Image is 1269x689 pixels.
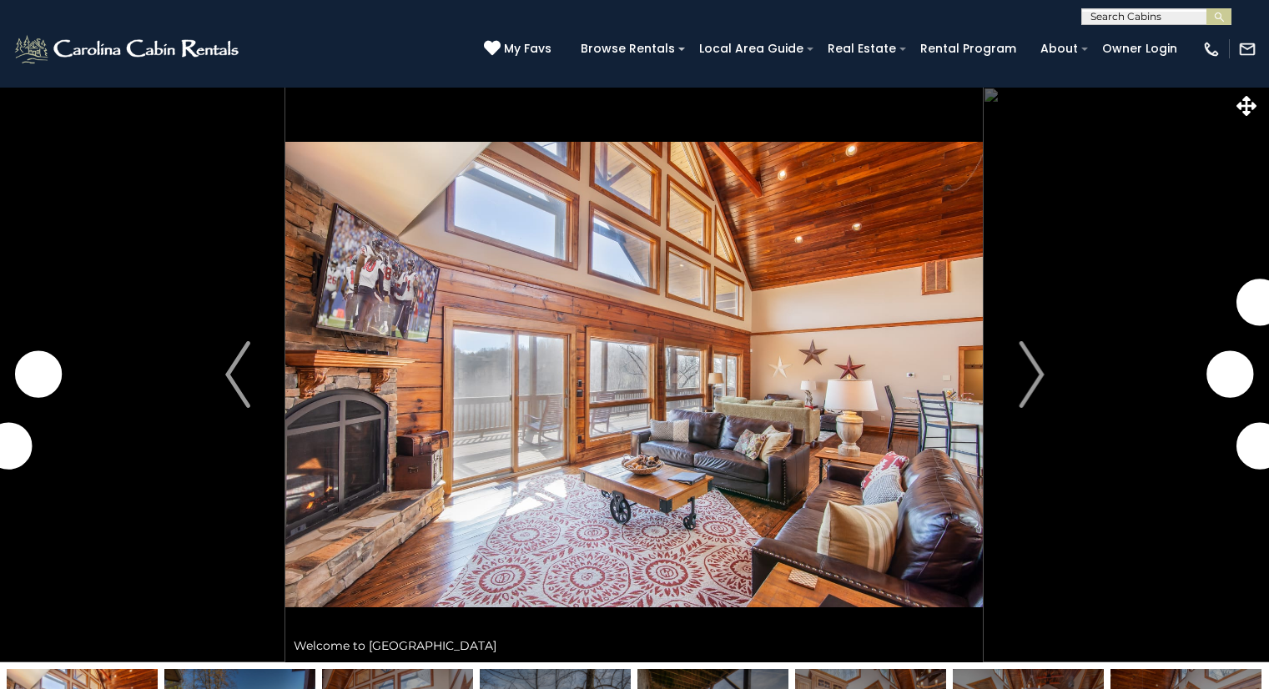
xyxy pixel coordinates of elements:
[984,87,1080,662] button: Next
[819,36,904,62] a: Real Estate
[13,33,244,66] img: White-1-2.png
[572,36,683,62] a: Browse Rentals
[1019,341,1044,408] img: arrow
[504,40,551,58] span: My Favs
[190,87,286,662] button: Previous
[691,36,812,62] a: Local Area Guide
[484,40,556,58] a: My Favs
[1202,40,1221,58] img: phone-regular-white.png
[1032,36,1086,62] a: About
[912,36,1025,62] a: Rental Program
[1238,40,1256,58] img: mail-regular-white.png
[225,341,250,408] img: arrow
[285,629,983,662] div: Welcome to [GEOGRAPHIC_DATA]
[1094,36,1186,62] a: Owner Login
